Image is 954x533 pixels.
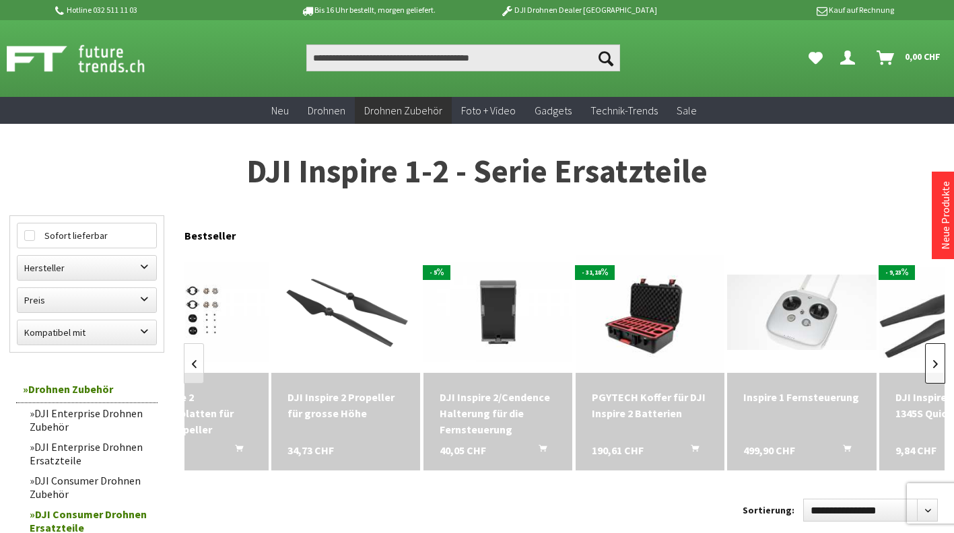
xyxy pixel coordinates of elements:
[827,442,859,460] button: In den Warenkorb
[939,181,952,250] a: Neue Produkte
[355,97,452,125] a: Drohnen Zubehör
[440,389,556,437] div: DJI Inspire 2/Cendence Halterung für die Fernsteuerung
[592,442,644,458] span: 190,61 CHF
[590,104,658,117] span: Technik-Trends
[135,389,252,437] a: DJI Inspire 2 Montageplatten für 1550T Propeller In den Warenkorb
[743,499,794,521] label: Sortierung:
[271,262,420,362] img: DJI Inspire 2 Propeller für grosse Höhe
[440,442,486,458] span: 40,05 CHF
[592,44,620,71] button: Suchen
[23,403,158,437] a: DJI Enterprise Drohnen Zubehör
[522,442,555,460] button: In den Warenkorb
[525,97,581,125] a: Gadgets
[287,389,404,421] div: DJI Inspire 2 Propeller für grosse Höhe
[473,2,683,18] p: DJI Drohnen Dealer [GEOGRAPHIC_DATA]
[18,223,156,248] label: Sofort lieferbar
[135,389,252,437] div: DJI Inspire 2 Montageplatten für 1550T Propeller
[535,104,572,117] span: Gadgets
[592,389,708,421] a: PGYTECH Koffer für DJI Inspire 2 Batterien 190,61 CHF In den Warenkorb
[263,2,473,18] p: Bis 16 Uhr bestellt, morgen geliefert.
[743,442,795,458] span: 499,90 CHF
[308,104,345,117] span: Drohnen
[287,442,334,458] span: 34,73 CHF
[684,2,894,18] p: Kauf auf Rechnung
[298,97,355,125] a: Drohnen
[184,215,945,249] div: Bestseller
[23,470,158,504] a: DJI Consumer Drohnen Zubehör
[581,97,667,125] a: Technik-Trends
[871,44,947,71] a: Warenkorb
[895,442,936,458] span: 9,84 CHF
[835,44,866,71] a: Dein Konto
[743,389,860,405] div: Inspire 1 Fernsteuerung
[219,442,251,460] button: In den Warenkorb
[743,389,860,405] a: Inspire 1 Fernsteuerung 499,90 CHF In den Warenkorb
[727,275,876,349] img: Inspire 1 Fernsteuerung
[287,389,404,421] a: DJI Inspire 2 Propeller für grosse Höhe 34,73 CHF
[16,376,158,403] a: Drohnen Zubehör
[677,104,697,117] span: Sale
[18,256,156,280] label: Hersteller
[440,389,556,437] a: DJI Inspire 2/Cendence Halterung für die Fernsteuerung 40,05 CHF In den Warenkorb
[53,2,263,18] p: Hotline 032 511 11 03
[452,97,525,125] a: Foto + Video
[18,288,156,312] label: Preis
[592,389,708,421] div: PGYTECH Koffer für DJI Inspire 2 Batterien
[23,437,158,470] a: DJI Enterprise Drohnen Ersatzteile
[9,155,945,188] h1: DJI Inspire 1-2 - Serie Ersatzteile
[461,104,516,117] span: Foto + Video
[675,442,707,460] button: In den Warenkorb
[905,46,941,67] span: 0,00 CHF
[7,42,174,75] img: Shop Futuretrends - zur Startseite wechseln
[364,104,442,117] span: Drohnen Zubehör
[667,97,706,125] a: Sale
[119,262,268,362] img: DJI Inspire 2 Montageplatten für 1550T Propeller
[271,104,289,117] span: Neu
[262,97,298,125] a: Neu
[576,255,724,370] img: PGYTECH Koffer für DJI Inspire 2 Batterien
[423,262,572,362] img: DJI Inspire 2/Cendence Halterung für die Fernsteuerung
[306,44,620,71] input: Produkt, Marke, Kategorie, EAN, Artikelnummer…
[802,44,829,71] a: Meine Favoriten
[18,320,156,345] label: Kompatibel mit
